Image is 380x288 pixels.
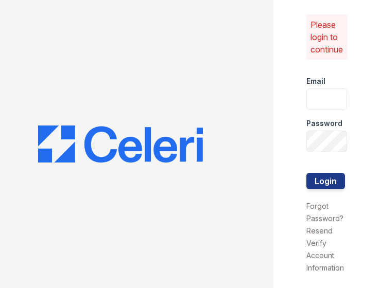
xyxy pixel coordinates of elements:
[310,19,343,56] p: Please login to continue
[306,173,345,189] button: Login
[306,226,344,272] a: Resend Verify Account Information
[306,76,325,86] label: Email
[306,118,342,129] label: Password
[38,125,203,163] img: CE_Logo_Blue-a8612792a0a2168367f1c8372b55b34899dd931a85d93a1a3d3e32e68fde9ad4.png
[306,202,343,223] a: Forgot Password?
